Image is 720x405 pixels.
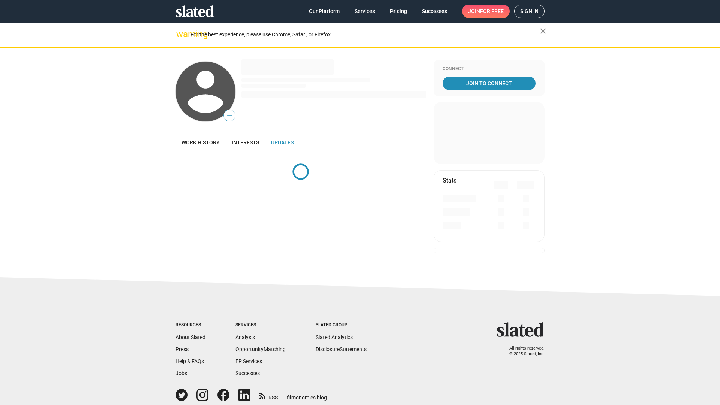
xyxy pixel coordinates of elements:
a: EP Services [235,358,262,364]
span: Our Platform [309,4,340,18]
span: Successes [422,4,447,18]
a: Interests [226,133,265,151]
span: Services [355,4,375,18]
span: Join [468,4,504,18]
div: Connect [442,66,535,72]
a: DisclosureStatements [316,346,367,352]
a: Successes [235,370,260,376]
a: Work history [175,133,226,151]
mat-icon: close [538,27,547,36]
a: Joinfor free [462,4,510,18]
a: About Slated [175,334,205,340]
a: Press [175,346,189,352]
span: for free [480,4,504,18]
a: Jobs [175,370,187,376]
div: For the best experience, please use Chrome, Safari, or Firefox. [190,30,540,40]
a: Help & FAQs [175,358,204,364]
div: Slated Group [316,322,367,328]
a: OpportunityMatching [235,346,286,352]
span: Pricing [390,4,407,18]
a: Updates [265,133,300,151]
a: Our Platform [303,4,346,18]
a: Join To Connect [442,76,535,90]
span: Sign in [520,5,538,18]
a: Services [349,4,381,18]
a: Successes [416,4,453,18]
span: Updates [271,139,294,145]
a: Sign in [514,4,544,18]
div: Resources [175,322,205,328]
p: All rights reserved. © 2025 Slated, Inc. [501,346,544,357]
a: Analysis [235,334,255,340]
mat-card-title: Stats [442,177,456,184]
span: — [224,111,235,121]
a: Slated Analytics [316,334,353,340]
a: filmonomics blog [287,388,327,401]
span: Join To Connect [444,76,534,90]
span: Interests [232,139,259,145]
mat-icon: warning [176,30,185,39]
span: film [287,394,296,400]
a: RSS [259,390,278,401]
span: Work history [181,139,220,145]
a: Pricing [384,4,413,18]
div: Services [235,322,286,328]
